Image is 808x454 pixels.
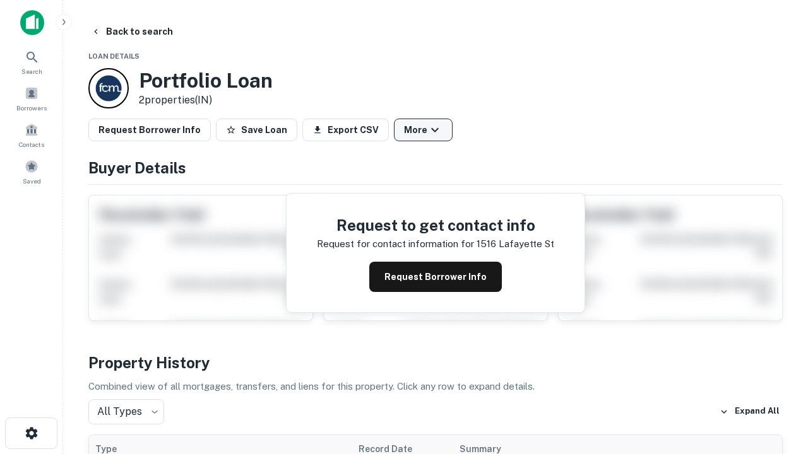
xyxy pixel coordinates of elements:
span: Loan Details [88,52,140,60]
p: Request for contact information for [317,236,474,252]
h3: Portfolio Loan [139,69,273,93]
span: Contacts [19,139,44,149]
button: Save Loan [216,119,297,141]
h4: Property History [88,351,783,374]
button: More [394,119,453,141]
div: All Types [88,399,164,424]
a: Saved [4,154,59,189]
a: Borrowers [4,81,59,115]
button: Expand All [716,402,783,421]
button: Request Borrower Info [369,262,502,292]
p: 2 properties (IN) [139,93,273,108]
a: Contacts [4,118,59,152]
p: Combined view of all mortgages, transfers, and liens for this property. Click any row to expand d... [88,379,783,394]
button: Back to search [86,20,178,43]
span: Search [21,66,42,76]
h4: Request to get contact info [317,214,554,236]
img: capitalize-icon.png [20,10,44,35]
span: Borrowers [16,103,47,113]
button: Export CSV [302,119,389,141]
p: 1516 lafayette st [477,236,554,252]
h4: Buyer Details [88,156,783,179]
span: Saved [23,176,41,186]
button: Request Borrower Info [88,119,211,141]
a: Search [4,45,59,79]
iframe: Chat Widget [745,353,808,414]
